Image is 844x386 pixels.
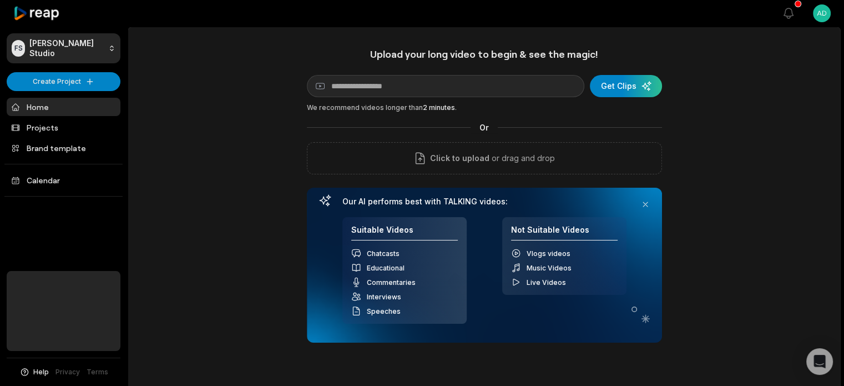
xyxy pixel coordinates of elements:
[7,139,120,157] a: Brand template
[87,367,108,377] a: Terms
[527,264,572,272] span: Music Videos
[12,40,25,57] div: FS
[351,225,458,241] h4: Suitable Videos
[471,122,498,133] span: Or
[423,103,455,112] span: 2 minutes
[7,98,120,116] a: Home
[307,48,662,61] h1: Upload your long video to begin & see the magic!
[367,264,405,272] span: Educational
[527,278,566,287] span: Live Videos
[307,103,662,113] div: We recommend videos longer than .
[29,38,104,58] p: [PERSON_NAME] Studio
[511,225,618,241] h4: Not Suitable Videos
[367,307,401,315] span: Speeches
[7,118,120,137] a: Projects
[430,152,489,165] span: Click to upload
[367,293,401,301] span: Interviews
[367,249,400,258] span: Chatcasts
[527,249,570,258] span: Vlogs videos
[489,152,555,165] p: or drag and drop
[55,367,80,377] a: Privacy
[33,367,49,377] span: Help
[806,348,833,375] div: Open Intercom Messenger
[342,197,626,207] h3: Our AI performs best with TALKING videos:
[367,278,416,287] span: Commentaries
[590,75,662,97] button: Get Clips
[7,72,120,91] button: Create Project
[19,367,49,377] button: Help
[7,171,120,189] a: Calendar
